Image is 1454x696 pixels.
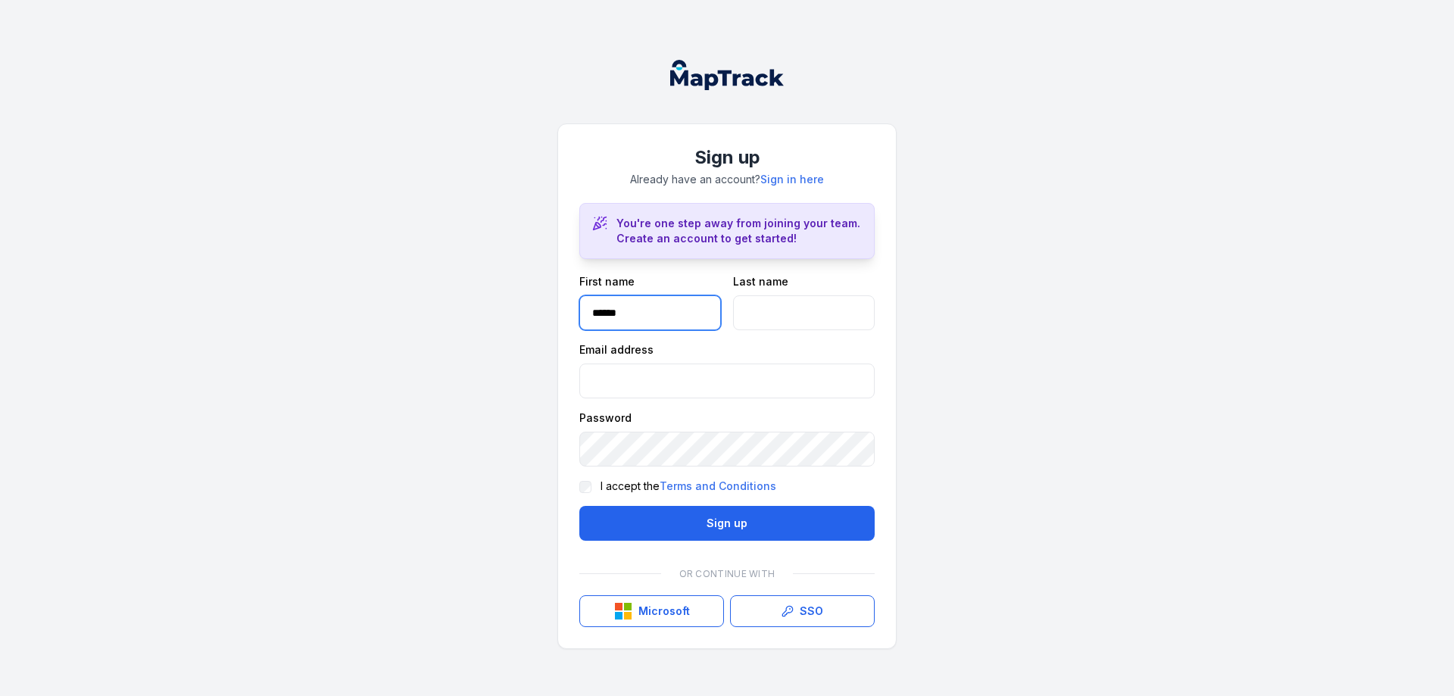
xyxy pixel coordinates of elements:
[733,274,788,289] label: Last name
[579,410,632,426] label: Password
[730,595,875,627] a: SSO
[579,145,875,170] h1: Sign up
[579,342,654,357] label: Email address
[616,216,862,246] h3: You're one step away from joining your team. Create an account to get started!
[579,559,875,589] div: Or continue with
[601,479,776,494] label: I accept the
[579,506,875,541] button: Sign up
[660,479,776,494] a: Terms and Conditions
[579,595,724,627] button: Microsoft
[760,172,824,187] a: Sign in here
[646,60,808,90] nav: Global
[579,274,635,289] label: First name
[630,173,824,186] span: Already have an account?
